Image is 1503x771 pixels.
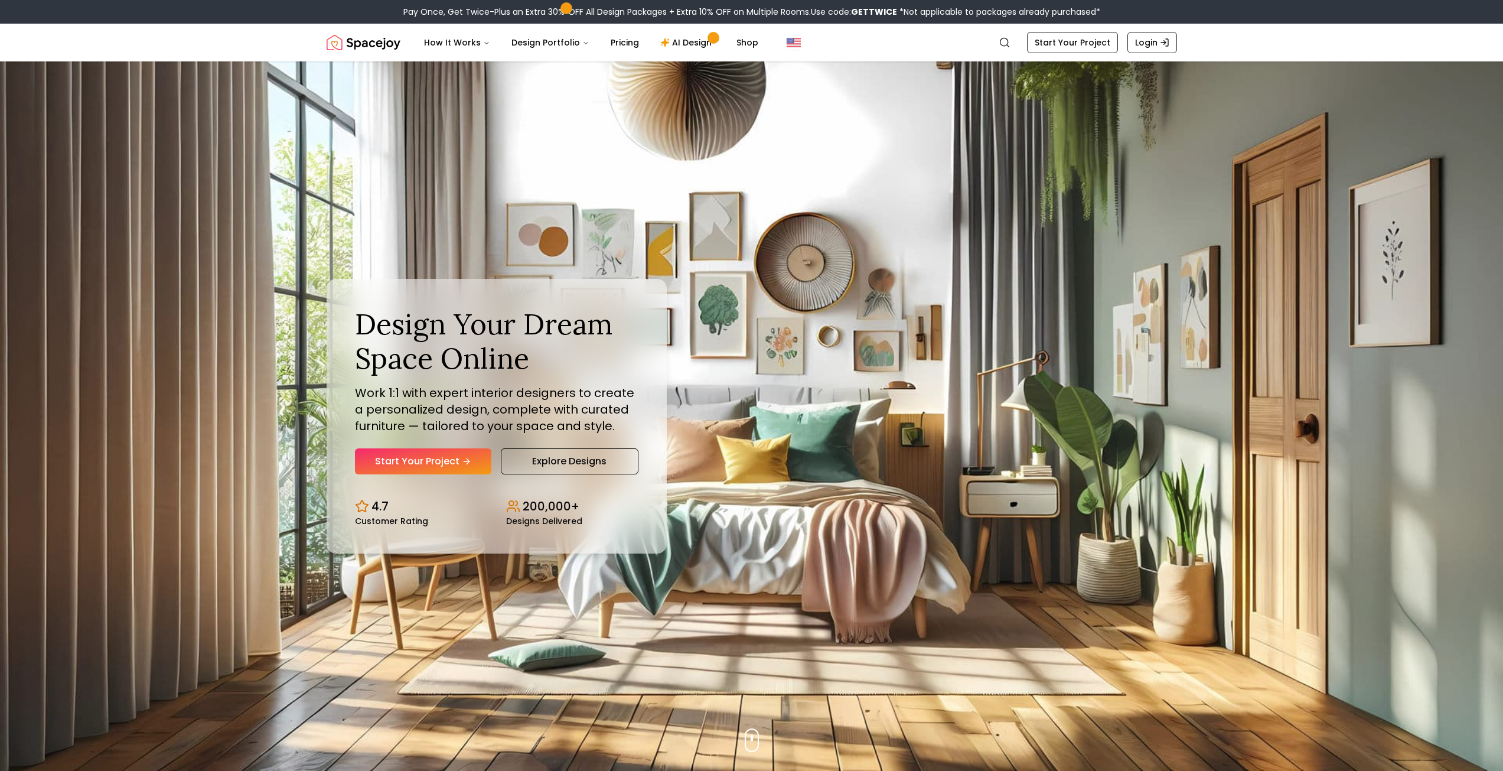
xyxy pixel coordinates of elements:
[355,489,638,525] div: Design stats
[1027,32,1118,53] a: Start Your Project
[651,31,725,54] a: AI Design
[415,31,768,54] nav: Main
[506,517,582,525] small: Designs Delivered
[415,31,500,54] button: How It Works
[327,24,1177,61] nav: Global
[523,498,579,515] p: 200,000+
[403,6,1100,18] div: Pay Once, Get Twice-Plus an Extra 30% OFF All Design Packages + Extra 10% OFF on Multiple Rooms.
[327,31,400,54] a: Spacejoy
[355,517,428,525] small: Customer Rating
[811,6,897,18] span: Use code:
[601,31,648,54] a: Pricing
[897,6,1100,18] span: *Not applicable to packages already purchased*
[787,35,801,50] img: United States
[355,307,638,375] h1: Design Your Dream Space Online
[851,6,897,18] b: GETTWICE
[327,31,400,54] img: Spacejoy Logo
[355,385,638,434] p: Work 1:1 with expert interior designers to create a personalized design, complete with curated fu...
[1127,32,1177,53] a: Login
[727,31,768,54] a: Shop
[371,498,389,515] p: 4.7
[501,448,638,474] a: Explore Designs
[502,31,599,54] button: Design Portfolio
[355,448,491,474] a: Start Your Project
